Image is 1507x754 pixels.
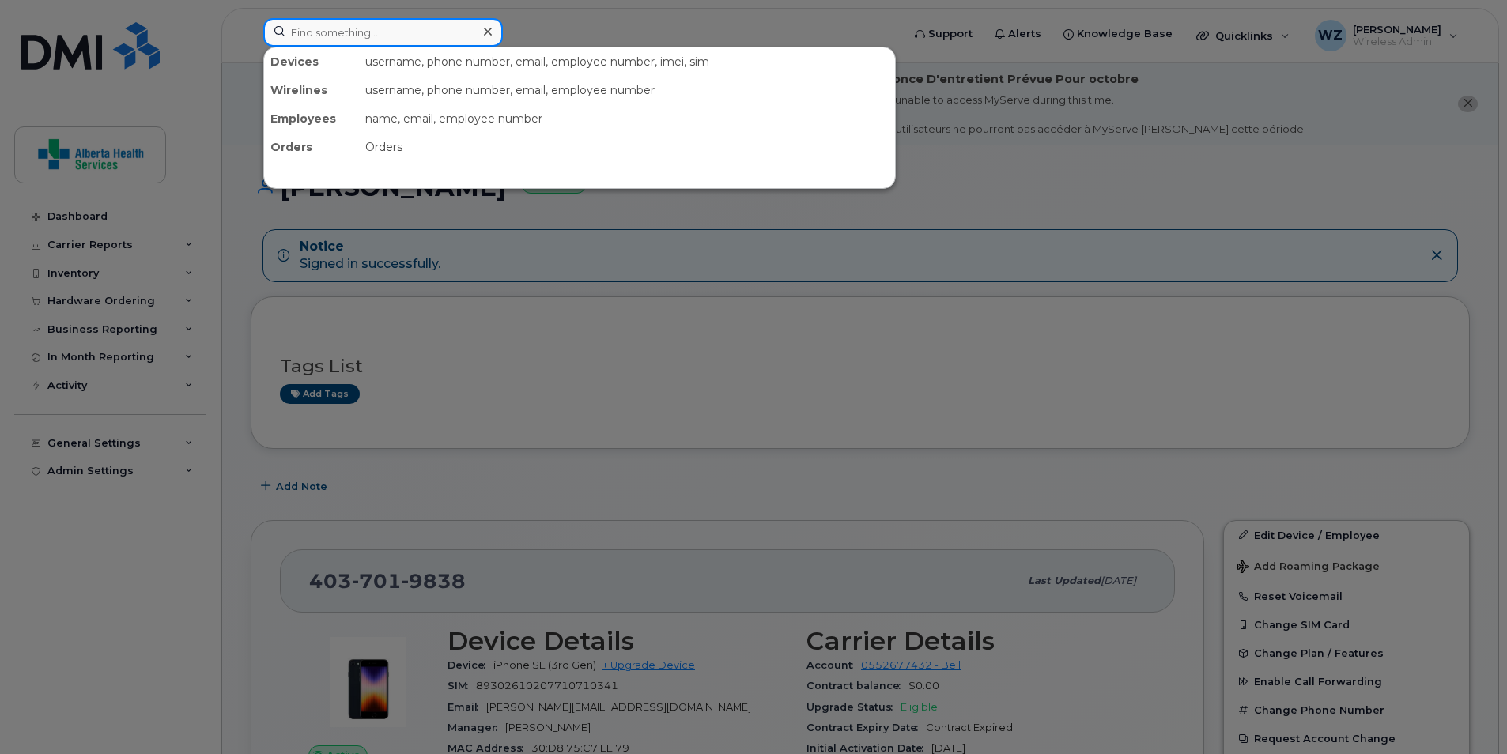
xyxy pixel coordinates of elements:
[264,76,359,104] div: Wirelines
[359,133,895,161] div: Orders
[359,47,895,76] div: username, phone number, email, employee number, imei, sim
[264,104,359,133] div: Employees
[264,133,359,161] div: Orders
[264,47,359,76] div: Devices
[359,104,895,133] div: name, email, employee number
[359,76,895,104] div: username, phone number, email, employee number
